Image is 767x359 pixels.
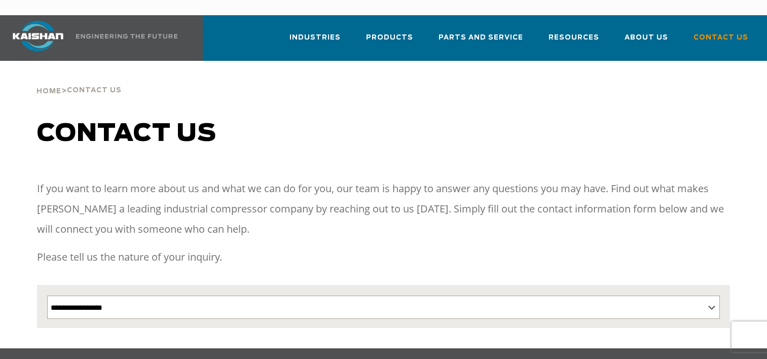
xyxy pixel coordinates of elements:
[37,178,731,239] p: If you want to learn more about us and what we can do for you, our team is happy to answer any qu...
[36,61,122,99] div: >
[76,34,177,39] img: Engineering the future
[37,247,731,267] p: Please tell us the nature of your inquiry.
[625,32,668,44] span: About Us
[289,32,341,44] span: Industries
[36,88,61,95] span: Home
[37,122,216,146] span: Contact us
[439,24,523,59] a: Parts and Service
[625,24,668,59] a: About Us
[366,24,413,59] a: Products
[693,32,748,44] span: Contact Us
[549,32,599,44] span: Resources
[67,87,122,94] span: Contact Us
[439,32,523,44] span: Parts and Service
[693,24,748,59] a: Contact Us
[289,24,341,59] a: Industries
[549,24,599,59] a: Resources
[366,32,413,44] span: Products
[36,86,61,95] a: Home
